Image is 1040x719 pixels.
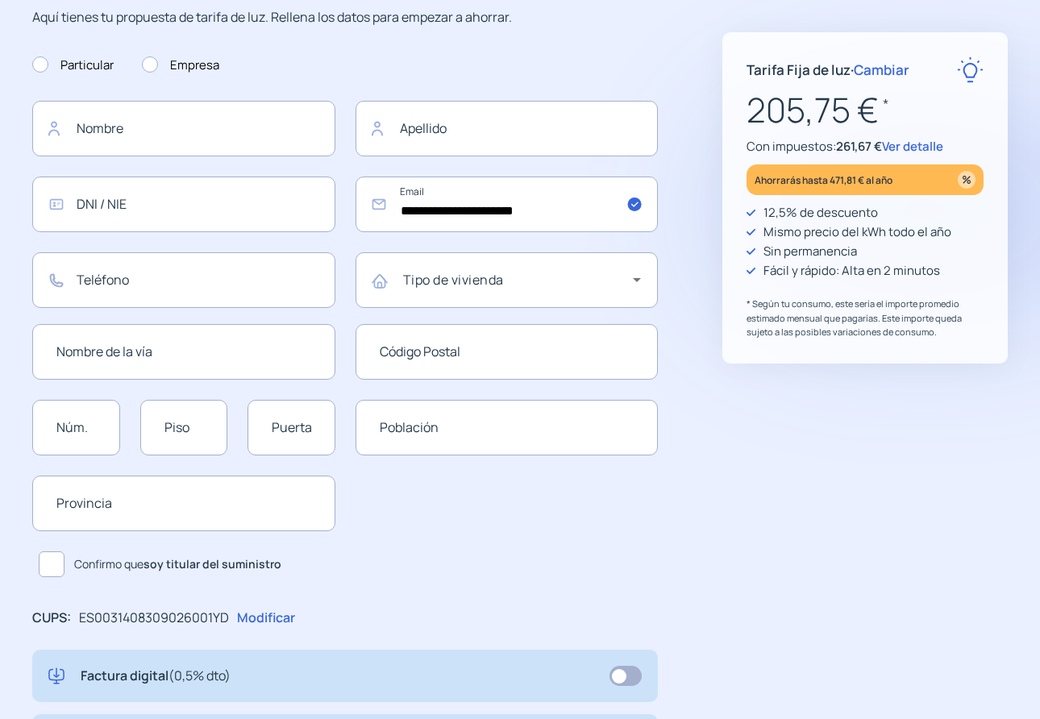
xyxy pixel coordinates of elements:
[747,83,984,137] p: 205,75 €
[763,261,940,281] p: Fácil y rápido: Alta en 2 minutos
[747,59,909,81] p: Tarifa Fija de luz ·
[747,297,984,339] p: * Según tu consumo, este sería el importe promedio estimado mensual que pagarías. Este importe qu...
[144,556,281,571] b: soy titular del suministro
[81,666,231,687] p: Factura digital
[763,242,857,261] p: Sin permanencia
[142,56,219,75] label: Empresa
[763,222,951,242] p: Mismo precio del kWh todo el año
[237,608,295,629] p: Modificar
[836,138,882,155] span: 261,67 €
[32,56,114,75] label: Particular
[168,667,231,684] span: (0,5% dto)
[74,555,281,573] span: Confirmo que
[32,608,71,629] p: CUPS:
[403,271,504,289] mat-label: Tipo de vivienda
[958,171,976,189] img: percentage_icon.svg
[882,138,943,155] span: Ver detalle
[747,137,984,156] p: Con impuestos:
[755,171,892,189] p: Ahorrarás hasta 471,81 € al año
[79,608,229,629] p: ES0031408309026001YD
[763,203,878,222] p: 12,5% de descuento
[957,56,984,83] img: rate-E.svg
[32,7,658,28] p: Aquí tienes tu propuesta de tarifa de luz. Rellena los datos para empezar a ahorrar.
[854,60,909,79] span: Cambiar
[48,666,64,687] img: digital-invoice.svg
